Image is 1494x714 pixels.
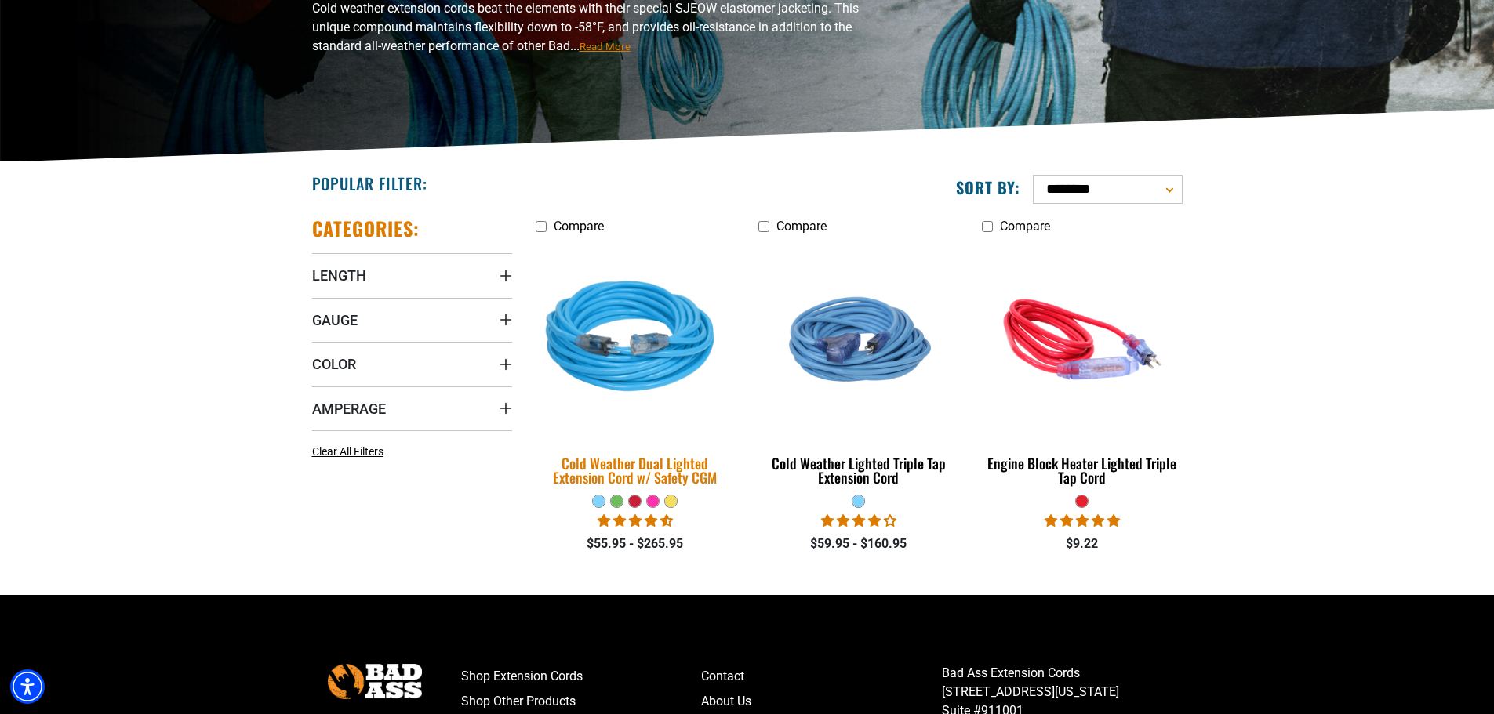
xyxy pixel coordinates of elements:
[536,456,736,484] div: Cold Weather Dual Lighted Extension Cord w/ Safety CGM
[983,249,1181,429] img: red
[982,456,1182,484] div: Engine Block Heater Lighted Triple Tap Cord
[10,669,45,704] div: Accessibility Menu
[525,239,745,440] img: Light Blue
[776,219,827,234] span: Compare
[760,249,958,429] img: Light Blue
[580,41,631,53] span: Read More
[328,664,422,699] img: Bad Ass Extension Cords
[312,386,512,430] summary: Amperage
[312,311,358,329] span: Gauge
[461,664,702,689] a: Shop Extension Cords
[701,689,942,714] a: About Us
[956,177,1020,198] label: Sort by:
[758,456,958,484] div: Cold Weather Lighted Triple Tap Extension Cord
[312,1,859,53] span: Cold weather extension cords beat the elements with their special SJEOW elastomer jacketing. This...
[554,219,604,234] span: Compare
[312,253,512,297] summary: Length
[701,664,942,689] a: Contact
[598,513,673,528] span: 4.62 stars
[758,535,958,553] div: $59.95 - $160.95
[821,513,896,528] span: 4.18 stars
[312,444,390,460] a: Clear All Filters
[312,298,512,342] summary: Gauge
[758,241,958,494] a: Light Blue Cold Weather Lighted Triple Tap Extension Cord
[312,173,427,194] h2: Popular Filter:
[312,445,383,458] span: Clear All Filters
[536,535,736,553] div: $55.95 - $265.95
[312,342,512,386] summary: Color
[312,400,386,418] span: Amperage
[312,216,420,241] h2: Categories:
[1000,219,1050,234] span: Compare
[1045,513,1120,528] span: 5.00 stars
[312,266,366,285] span: Length
[461,689,702,714] a: Shop Other Products
[312,355,356,373] span: Color
[536,241,736,494] a: Light Blue Cold Weather Dual Lighted Extension Cord w/ Safety CGM
[982,535,1182,553] div: $9.22
[982,241,1182,494] a: red Engine Block Heater Lighted Triple Tap Cord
